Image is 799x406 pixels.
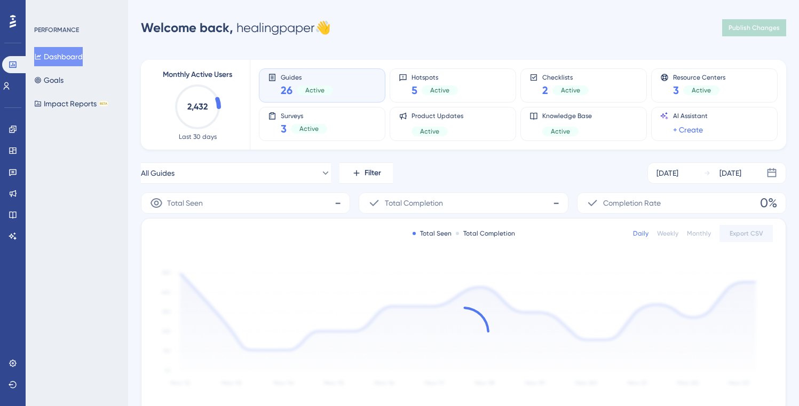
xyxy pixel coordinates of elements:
[34,94,108,113] button: Impact ReportsBETA
[420,127,439,136] span: Active
[281,73,333,81] span: Guides
[430,86,449,95] span: Active
[656,167,678,179] div: [DATE]
[163,68,232,81] span: Monthly Active Users
[542,112,592,120] span: Knowledge Base
[179,132,217,141] span: Last 30 days
[141,19,331,36] div: healingpaper 👋
[692,86,711,95] span: Active
[365,167,381,179] span: Filter
[673,73,725,81] span: Resource Centers
[719,225,773,242] button: Export CSV
[99,101,108,106] div: BETA
[339,162,393,184] button: Filter
[657,229,678,238] div: Weekly
[673,123,703,136] a: + Create
[551,127,570,136] span: Active
[167,197,203,209] span: Total Seen
[34,26,79,34] div: PERFORMANCE
[412,83,417,98] span: 5
[34,71,64,90] button: Goals
[187,101,208,112] text: 2,432
[633,229,648,238] div: Daily
[281,83,292,98] span: 26
[141,20,233,35] span: Welcome back,
[561,86,580,95] span: Active
[719,167,741,179] div: [DATE]
[413,229,452,238] div: Total Seen
[553,194,559,212] span: -
[141,162,331,184] button: All Guides
[760,194,777,212] span: 0%
[542,73,589,81] span: Checklists
[729,24,780,32] span: Publish Changes
[412,73,458,81] span: Hotspots
[412,112,463,120] span: Product Updates
[456,229,515,238] div: Total Completion
[542,83,548,98] span: 2
[305,86,325,95] span: Active
[603,197,661,209] span: Completion Rate
[299,124,319,133] span: Active
[673,83,679,98] span: 3
[722,19,786,36] button: Publish Changes
[687,229,711,238] div: Monthly
[141,167,175,179] span: All Guides
[730,229,763,238] span: Export CSV
[34,47,83,66] button: Dashboard
[335,194,341,212] span: -
[281,112,327,119] span: Surveys
[281,121,287,136] span: 3
[673,112,708,120] span: AI Assistant
[385,197,443,209] span: Total Completion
